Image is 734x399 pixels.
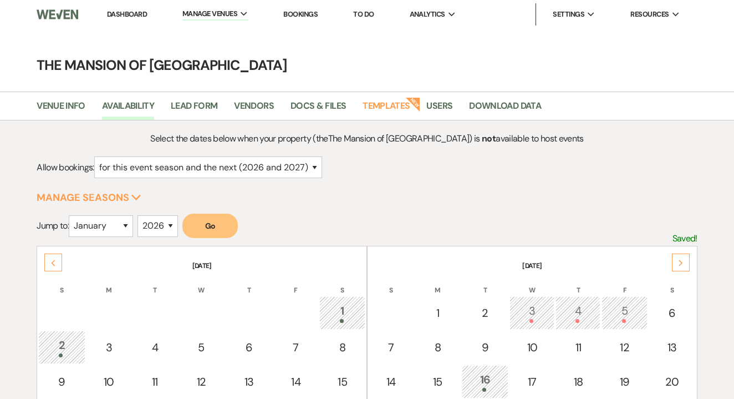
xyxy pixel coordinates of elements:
a: Download Data [469,99,541,120]
span: Settings [553,9,584,20]
div: 15 [325,373,359,390]
div: 13 [655,339,690,356]
div: 14 [279,373,312,390]
strong: New [406,96,421,112]
div: 19 [608,373,641,390]
a: Availability [102,99,154,120]
th: T [226,272,273,295]
div: 2 [468,305,503,321]
div: 2 [44,337,79,357]
th: T [555,272,600,295]
a: Bookings [283,9,318,19]
div: 7 [279,339,312,356]
div: 6 [232,339,267,356]
div: 14 [375,373,407,390]
span: Resources [630,9,669,20]
div: 8 [421,339,455,356]
div: 11 [562,339,594,356]
th: M [86,272,131,295]
a: Venue Info [37,99,85,120]
div: 3 [516,302,548,323]
div: 20 [655,373,690,390]
div: 1 [421,305,455,321]
span: Analytics [410,9,445,20]
th: F [273,272,318,295]
div: 10 [93,373,125,390]
img: Weven Logo [37,3,78,26]
div: 18 [562,373,594,390]
a: Docs & Files [290,99,346,120]
th: S [649,272,696,295]
th: T [462,272,509,295]
th: W [509,272,554,295]
div: 16 [468,371,503,392]
div: 1 [325,302,359,323]
th: S [369,272,414,295]
span: Jump to: [37,220,69,231]
th: M [415,272,461,295]
strong: not [482,133,496,144]
div: 3 [93,339,125,356]
div: 12 [185,373,218,390]
a: Templates [363,99,410,120]
th: [DATE] [369,248,696,271]
div: 6 [655,305,690,321]
th: S [319,272,365,295]
p: Saved! [672,231,697,246]
div: 13 [232,373,267,390]
th: S [38,272,85,295]
div: 9 [468,339,503,356]
div: 15 [421,373,455,390]
div: 9 [44,373,79,390]
a: Lead Form [171,99,217,120]
div: 12 [608,339,641,356]
div: 5 [185,339,218,356]
a: Users [426,99,452,120]
th: W [179,272,225,295]
div: 4 [139,339,171,356]
div: 7 [375,339,407,356]
div: 10 [516,339,548,356]
th: F [602,272,648,295]
span: Allow bookings: [37,161,94,173]
a: Dashboard [107,9,147,19]
button: Go [182,214,238,238]
div: 17 [516,373,548,390]
div: 5 [608,302,641,323]
div: 4 [562,302,594,323]
th: [DATE] [38,248,365,271]
a: To Do [353,9,374,19]
a: Vendors [234,99,274,120]
span: Manage Venues [182,8,237,19]
div: 8 [325,339,359,356]
p: Select the dates below when your property (the The Mansion of [GEOGRAPHIC_DATA] ) is available to... [119,132,615,146]
button: Manage Seasons [37,193,141,203]
div: 11 [139,373,171,390]
th: T [132,272,177,295]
